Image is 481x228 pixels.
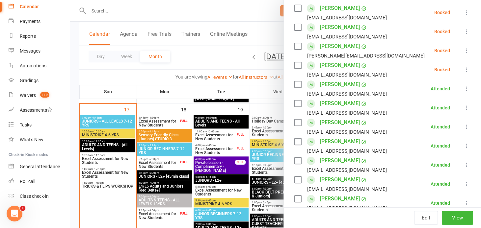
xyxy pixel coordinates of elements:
[307,147,387,155] div: [EMAIL_ADDRESS][DOMAIN_NAME]
[431,201,450,205] div: Attended
[414,211,438,225] button: Edit
[307,204,387,213] div: [EMAIL_ADDRESS][DOMAIN_NAME]
[20,122,32,127] div: Tasks
[320,136,360,147] a: [PERSON_NAME]
[7,206,22,221] iframe: Intercom live chat
[9,14,69,29] a: Payments
[320,155,360,166] a: [PERSON_NAME]
[320,79,360,90] a: [PERSON_NAME]
[9,159,69,174] a: General attendance kiosk mode
[307,109,387,117] div: [EMAIL_ADDRESS][DOMAIN_NAME]
[20,93,36,98] div: Waivers
[9,29,69,44] a: Reports
[20,19,40,24] div: Payments
[20,107,52,113] div: Assessments
[307,90,387,98] div: [EMAIL_ADDRESS][DOMAIN_NAME]
[431,182,450,186] div: Attended
[20,194,49,199] div: Class check-in
[9,174,69,189] a: Roll call
[431,163,450,167] div: Attended
[9,58,69,73] a: Automations
[442,211,473,225] button: View
[9,44,69,58] a: Messages
[434,48,450,53] div: Booked
[307,166,387,174] div: [EMAIL_ADDRESS][DOMAIN_NAME]
[9,73,69,88] a: Gradings
[20,34,36,39] div: Reports
[431,144,450,148] div: Attended
[307,71,387,79] div: [EMAIL_ADDRESS][DOMAIN_NAME]
[307,33,387,41] div: [EMAIL_ADDRESS][DOMAIN_NAME]
[20,206,25,211] span: 1
[9,189,69,204] a: Class kiosk mode
[307,13,387,22] div: [EMAIL_ADDRESS][DOMAIN_NAME]
[20,63,46,68] div: Automations
[320,60,360,71] a: [PERSON_NAME]
[9,132,69,147] a: What's New
[434,67,450,72] div: Booked
[307,185,387,194] div: [EMAIL_ADDRESS][DOMAIN_NAME]
[320,117,360,128] a: [PERSON_NAME]
[320,194,360,204] a: [PERSON_NAME]
[9,118,69,132] a: Tasks
[320,22,360,33] a: [PERSON_NAME]
[9,103,69,118] a: Assessments
[20,4,39,9] div: Calendar
[320,3,360,13] a: [PERSON_NAME]
[20,78,39,83] div: Gradings
[431,125,450,129] div: Attended
[307,52,424,60] div: [PERSON_NAME][EMAIL_ADDRESS][DOMAIN_NAME]
[40,92,49,98] span: 119
[320,98,360,109] a: [PERSON_NAME]
[20,164,60,169] div: General attendance
[434,29,450,34] div: Booked
[9,88,69,103] a: Waivers 119
[20,137,43,142] div: What's New
[320,174,360,185] a: [PERSON_NAME]
[320,41,360,52] a: [PERSON_NAME]
[431,86,450,91] div: Attended
[20,179,35,184] div: Roll call
[20,48,40,54] div: Messages
[307,128,387,136] div: [EMAIL_ADDRESS][DOMAIN_NAME]
[431,105,450,110] div: Attended
[434,10,450,15] div: Booked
